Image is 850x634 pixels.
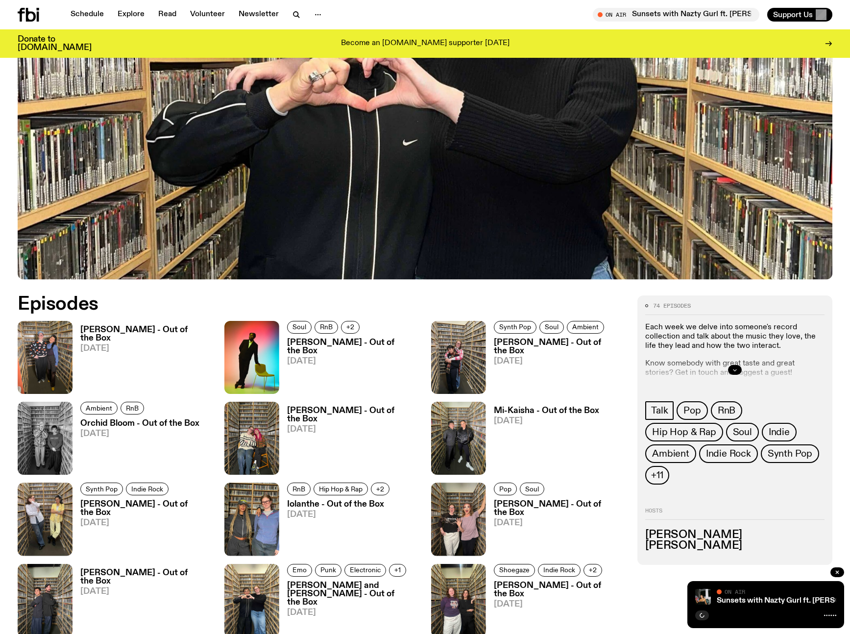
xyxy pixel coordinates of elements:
[494,500,626,517] h3: [PERSON_NAME] - Out of the Box
[292,323,306,331] span: Soul
[539,321,564,334] a: Soul
[314,483,368,495] a: Hip Hop & Rap
[726,423,759,441] a: Soul
[645,401,674,420] a: Talk
[346,323,354,331] span: +2
[80,430,199,438] span: [DATE]
[677,401,707,420] a: Pop
[121,402,144,415] a: RnB
[494,357,626,366] span: [DATE]
[320,566,336,574] span: Punk
[494,600,626,609] span: [DATE]
[494,321,536,334] a: Synth Pop
[279,407,419,475] a: [PERSON_NAME] - Out of the Box[DATE]
[768,448,812,459] span: Synth Pop
[371,483,389,495] button: +2
[394,566,401,574] span: +1
[725,588,745,595] span: On Air
[538,564,581,577] a: Indie Rock
[706,448,751,459] span: Indie Rock
[653,303,691,309] span: 74 episodes
[80,569,213,585] h3: [PERSON_NAME] - Out of the Box
[769,427,790,438] span: Indie
[73,419,199,475] a: Orchid Bloom - Out of the Box[DATE]
[287,357,419,366] span: [DATE]
[652,448,689,459] span: Ambient
[18,321,73,394] img: Kate Saap & Nicole Pingon
[287,425,419,434] span: [DATE]
[131,486,163,493] span: Indie Rock
[287,609,419,617] span: [DATE]
[152,8,182,22] a: Read
[80,344,213,353] span: [DATE]
[80,519,213,527] span: [DATE]
[494,483,517,495] a: Pop
[376,486,384,493] span: +2
[287,321,312,334] a: Soul
[287,511,392,519] span: [DATE]
[486,407,599,475] a: Mi-Kaisha - Out of the Box[DATE]
[224,321,279,394] img: Musonga Mbogo, a black man with locs, leans against a chair and is lit my multicoloured light.
[73,500,213,556] a: [PERSON_NAME] - Out of the Box[DATE]
[287,339,419,355] h3: [PERSON_NAME] - Out of the Box
[287,500,392,509] h3: Iolanthe - Out of the Box
[486,500,626,556] a: [PERSON_NAME] - Out of the Box[DATE]
[112,8,150,22] a: Explore
[486,339,626,394] a: [PERSON_NAME] - Out of the Box[DATE]
[499,486,511,493] span: Pop
[645,540,825,551] h3: [PERSON_NAME]
[18,295,557,313] h2: Episodes
[645,466,669,485] button: +11
[292,486,305,493] span: RnB
[699,444,758,463] a: Indie Rock
[431,402,486,475] img: Matt and Mi-Kaisha wear all black and pose in the music library
[645,530,825,540] h3: [PERSON_NAME]
[344,564,386,577] a: Electronic
[18,483,73,556] img: Kate Saap & Tiffany Wong
[645,423,723,441] a: Hip Hop & Rap
[341,321,360,334] button: +2
[315,564,341,577] a: Punk
[494,519,626,527] span: [DATE]
[593,8,759,22] button: On AirSunsets with Nazty Gurl ft. [PERSON_NAME] & SHAZ (Guest Mix)
[545,323,559,331] span: Soul
[80,419,199,428] h3: Orchid Bloom - Out of the Box
[645,508,825,520] h2: Hosts
[494,564,535,577] a: Shoegaze
[279,339,419,394] a: [PERSON_NAME] - Out of the Box[DATE]
[341,39,510,48] p: Become an [DOMAIN_NAME] supporter [DATE]
[184,8,231,22] a: Volunteer
[320,323,333,331] span: RnB
[431,321,486,394] img: Kate Saap & Jenn Tran
[718,405,735,416] span: RnB
[80,326,213,342] h3: [PERSON_NAME] - Out of the Box
[645,444,696,463] a: Ambient
[315,321,338,334] a: RnB
[233,8,285,22] a: Newsletter
[292,566,307,574] span: Emo
[651,470,663,481] span: +11
[287,582,419,607] h3: [PERSON_NAME] and [PERSON_NAME] - Out of the Box
[279,500,392,556] a: Iolanthe - Out of the Box[DATE]
[350,566,381,574] span: Electronic
[65,8,110,22] a: Schedule
[80,402,118,415] a: Ambient
[126,404,139,412] span: RnB
[589,566,597,574] span: +2
[80,483,123,495] a: Synth Pop
[773,10,813,19] span: Support Us
[18,35,92,52] h3: Donate to [DOMAIN_NAME]
[651,405,668,416] span: Talk
[494,417,599,425] span: [DATE]
[80,587,213,596] span: [DATE]
[525,486,539,493] span: Soul
[86,486,118,493] span: Synth Pop
[711,401,742,420] a: RnB
[645,323,825,351] p: Each week we delve into someone's record collection and talk about the music they love, the life ...
[543,566,575,574] span: Indie Rock
[73,326,213,394] a: [PERSON_NAME] - Out of the Box[DATE]
[520,483,544,495] a: Soul
[80,500,213,517] h3: [PERSON_NAME] - Out of the Box
[224,483,279,556] img: Kate and Iolanthe pose together in the music library.
[86,404,112,412] span: Ambient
